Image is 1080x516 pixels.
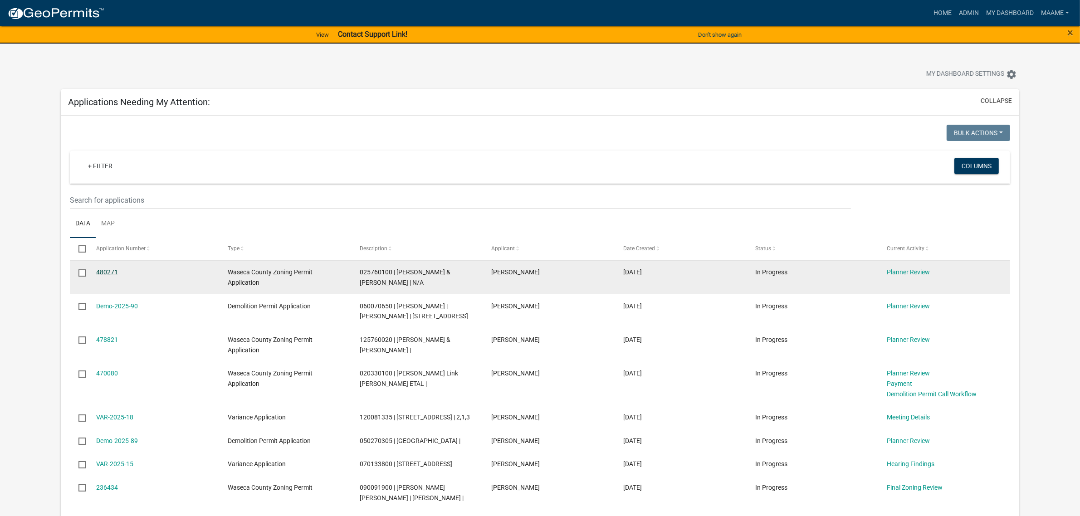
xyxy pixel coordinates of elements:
[615,238,747,260] datatable-header-cell: Date Created
[755,245,771,252] span: Status
[228,302,311,310] span: Demolition Permit Application
[930,5,955,22] a: Home
[492,302,540,310] span: Jacob Wolff
[228,268,313,286] span: Waseca County Zoning Permit Application
[623,268,642,276] span: 09/18/2025
[96,484,118,491] a: 236434
[623,460,642,467] span: 05/28/2025
[1006,69,1017,80] i: settings
[360,437,460,444] span: 050270305 | HUELSNITZ FARMS LLLP |
[887,302,930,310] a: Planner Review
[623,302,642,310] span: 09/16/2025
[87,238,219,260] datatable-header-cell: Application Number
[755,437,787,444] span: In Progress
[755,484,787,491] span: In Progress
[623,414,642,421] span: 08/27/2025
[623,336,642,343] span: 09/15/2025
[623,245,655,252] span: Date Created
[981,96,1012,106] button: collapse
[492,484,540,491] span: Becky Brewer
[81,158,120,174] a: + Filter
[623,370,642,377] span: 08/27/2025
[947,125,1010,141] button: Bulk Actions
[954,158,999,174] button: Columns
[228,484,313,491] span: Waseca County Zoning Permit
[360,370,458,387] span: 020330100 | Laura Link Stewart ETAL |
[96,460,133,467] a: VAR-2025-15
[96,245,146,252] span: Application Number
[360,336,450,354] span: 125760020 | LISA K & WILLIAM K POPPE |
[483,238,615,260] datatable-header-cell: Applicant
[887,245,925,252] span: Current Activity
[887,370,930,377] a: Planner Review
[228,460,286,467] span: Variance Application
[694,27,745,42] button: Don't show again
[623,437,642,444] span: 06/17/2025
[755,460,787,467] span: In Progress
[492,414,540,421] span: ERIN EDWARDS
[360,302,468,320] span: 060070650 | JACOB M WOLFF | DANIELLE C WOLFF | 42860 CO LINE RD
[96,370,118,377] a: 470080
[68,97,210,107] h5: Applications Needing My Attention:
[228,370,313,387] span: Waseca County Zoning Permit Application
[982,5,1037,22] a: My Dashboard
[96,268,118,276] a: 480271
[492,437,540,444] span: Jeff Huelsnitz
[623,484,642,491] span: 03/22/2024
[338,30,407,39] strong: Contact Support Link!
[919,65,1024,83] button: My Dashboard Settingssettings
[70,238,87,260] datatable-header-cell: Select
[887,268,930,276] a: Planner Review
[747,238,879,260] datatable-header-cell: Status
[360,460,452,467] span: 070133800 | 17674 240TH ST | 8
[70,191,851,209] input: Search for applications
[360,245,387,252] span: Description
[492,370,540,377] span: Jennifer VonEnde
[887,390,977,398] a: Demolition Permit Call Workflow
[755,370,787,377] span: In Progress
[96,209,120,239] a: Map
[360,268,450,286] span: 025760100 | LUCAS & ARIANA L BOELTER | N/A
[492,245,515,252] span: Applicant
[228,414,286,421] span: Variance Application
[492,460,540,467] span: Matt Holland
[955,5,982,22] a: Admin
[228,336,313,354] span: Waseca County Zoning Permit Application
[887,336,930,343] a: Planner Review
[887,484,943,491] a: Final Zoning Review
[1037,5,1073,22] a: Maame
[228,245,239,252] span: Type
[887,460,935,467] a: Hearing Findings
[228,437,311,444] span: Demolition Permit Application
[492,336,540,343] span: William Poppe
[887,414,930,421] a: Meeting Details
[878,238,1010,260] datatable-header-cell: Current Activity
[360,414,470,421] span: 120081335 | 37516 CLEAR LAKE DR | 2,1,3
[1067,26,1073,39] span: ×
[351,238,483,260] datatable-header-cell: Description
[313,27,332,42] a: View
[492,268,540,276] span: Lucas Boelter
[96,302,138,310] a: Demo-2025-90
[96,437,138,444] a: Demo-2025-89
[887,380,913,387] a: Payment
[926,69,1004,80] span: My Dashboard Settings
[360,484,464,501] span: 090091900 | WILLIAM DEREK BREWER | BECKY BREWER |
[219,238,351,260] datatable-header-cell: Type
[96,336,118,343] a: 478821
[755,302,787,310] span: In Progress
[755,268,787,276] span: In Progress
[755,414,787,421] span: In Progress
[887,437,930,444] a: Planner Review
[755,336,787,343] span: In Progress
[1067,27,1073,38] button: Close
[70,209,96,239] a: Data
[96,414,133,421] a: VAR-2025-18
